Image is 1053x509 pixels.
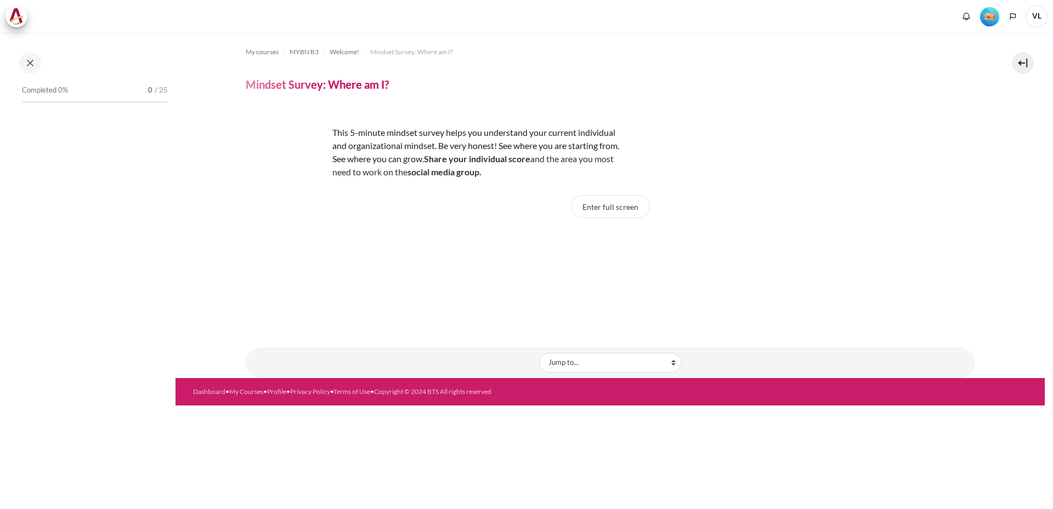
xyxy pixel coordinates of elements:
button: Enter full screen [571,195,650,218]
span: / 25 [155,85,168,96]
button: Languages [1005,8,1021,25]
a: My Courses [229,387,263,396]
a: User menu [1026,5,1048,27]
span: and the area you most need to work o [332,153,614,177]
nav: Navigation bar [246,43,975,61]
p: This 5-minute mindset survey helps you understand your current individual and organizational mind... [246,126,630,179]
img: assmt [246,108,328,191]
a: Copyright © 2024 BTS All rights reserved [374,387,491,396]
span: Mindset Survey: Where am I? [370,47,453,57]
span: Welcome! [330,47,359,57]
a: Architeck Architeck [5,5,33,27]
span: MYBN B3 [290,47,319,57]
iframe: Mindset Survey: Where am I? [528,229,693,311]
section: Content [175,32,1045,378]
span: 0 [148,85,152,96]
a: My courses [246,45,279,59]
a: Welcome! [330,45,359,59]
img: Level #1 [980,7,999,26]
strong: Share your individual score [424,153,530,164]
div: • • • • • [193,387,658,397]
a: Level #1 [976,6,1004,26]
h4: Mindset Survey: Where am I? [246,77,389,91]
a: Privacy Policy [290,387,330,396]
a: Terms of Use [333,387,370,396]
span: My courses [246,47,279,57]
img: Architeck [9,8,24,25]
span: Completed 0% [22,85,68,96]
a: Profile [267,387,286,396]
span: n the [388,167,482,177]
a: Mindset Survey: Where am I? [370,45,453,59]
strong: social media group. [407,167,482,177]
div: Level #1 [980,6,999,26]
span: VL [1026,5,1048,27]
a: MYBN B3 [290,45,319,59]
div: Show notification window with no new notifications [958,8,975,25]
a: Dashboard [193,387,225,396]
